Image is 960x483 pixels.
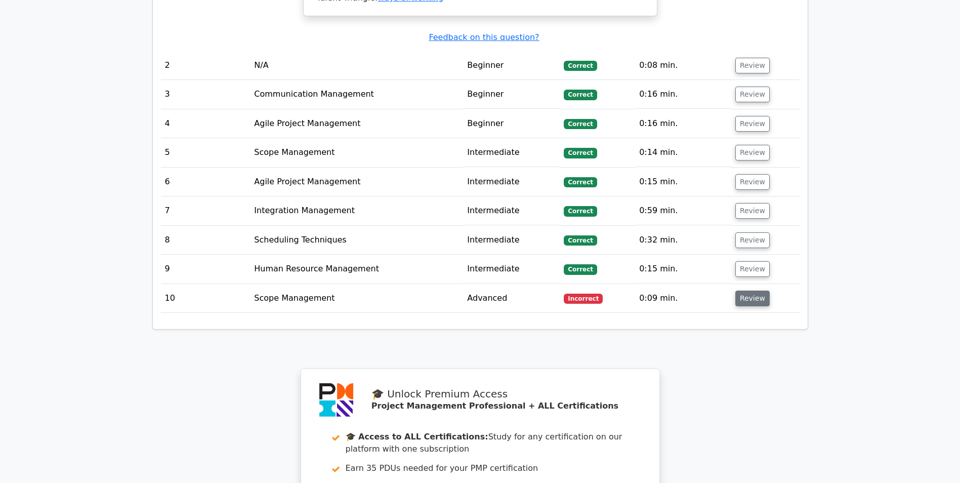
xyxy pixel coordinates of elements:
td: 6 [161,168,251,196]
td: Advanced [463,284,560,313]
button: Review [735,87,770,102]
span: Correct [564,148,597,158]
td: Human Resource Management [250,255,463,284]
span: Correct [564,206,597,216]
td: 0:59 min. [635,196,731,225]
td: 8 [161,226,251,255]
td: 4 [161,109,251,138]
span: Correct [564,235,597,246]
a: Feedback on this question? [429,32,539,42]
td: Scope Management [250,138,463,167]
td: 0:16 min. [635,109,731,138]
td: Agile Project Management [250,168,463,196]
td: Intermediate [463,138,560,167]
button: Review [735,116,770,132]
td: Scheduling Techniques [250,226,463,255]
button: Review [735,145,770,160]
td: Intermediate [463,226,560,255]
td: 0:16 min. [635,80,731,109]
td: Agile Project Management [250,109,463,138]
td: Scope Management [250,284,463,313]
td: 9 [161,255,251,284]
td: 0:09 min. [635,284,731,313]
td: Beginner [463,51,560,80]
span: Correct [564,90,597,100]
td: Intermediate [463,168,560,196]
td: 0:32 min. [635,226,731,255]
td: 0:15 min. [635,168,731,196]
td: Beginner [463,109,560,138]
td: Integration Management [250,196,463,225]
td: Beginner [463,80,560,109]
span: Correct [564,61,597,71]
td: Communication Management [250,80,463,109]
td: 10 [161,284,251,313]
button: Review [735,291,770,306]
button: Review [735,203,770,219]
td: 5 [161,138,251,167]
button: Review [735,58,770,73]
td: 0:08 min. [635,51,731,80]
span: Incorrect [564,294,603,304]
td: 2 [161,51,251,80]
td: 3 [161,80,251,109]
span: Correct [564,177,597,187]
td: Intermediate [463,255,560,284]
span: Correct [564,119,597,129]
td: 0:15 min. [635,255,731,284]
button: Review [735,261,770,277]
button: Review [735,174,770,190]
td: N/A [250,51,463,80]
td: 7 [161,196,251,225]
td: Intermediate [463,196,560,225]
span: Correct [564,264,597,274]
button: Review [735,232,770,248]
td: 0:14 min. [635,138,731,167]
